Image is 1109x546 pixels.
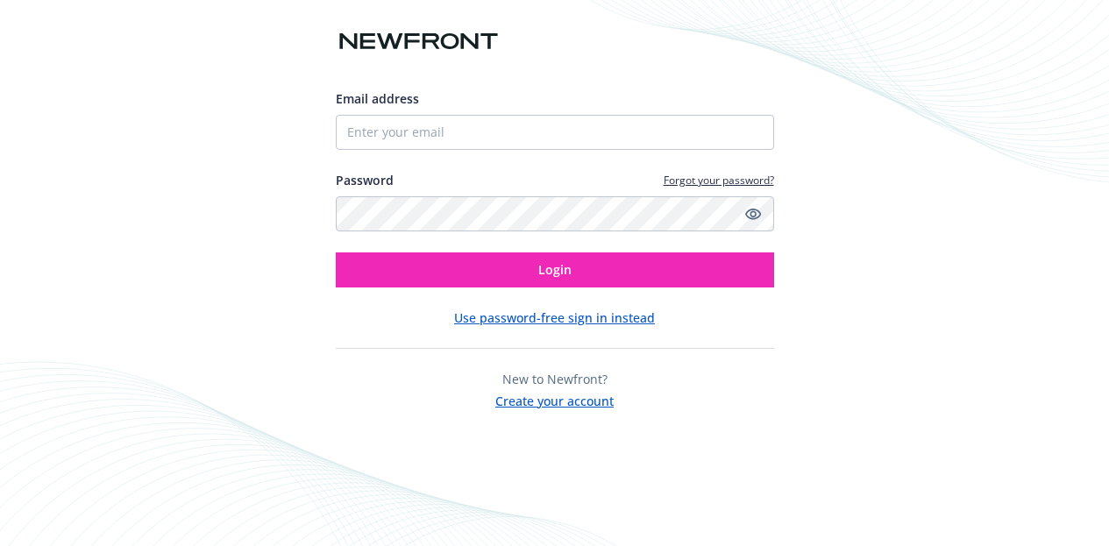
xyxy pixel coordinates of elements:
[502,371,608,387] span: New to Newfront?
[336,171,394,189] label: Password
[495,388,614,410] button: Create your account
[336,196,774,231] input: Enter your password
[336,26,501,57] img: Newfront logo
[454,308,655,327] button: Use password-free sign in instead
[664,173,774,188] a: Forgot your password?
[336,115,774,150] input: Enter your email
[336,90,419,107] span: Email address
[743,203,764,224] a: Show password
[336,252,774,287] button: Login
[538,261,572,278] span: Login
